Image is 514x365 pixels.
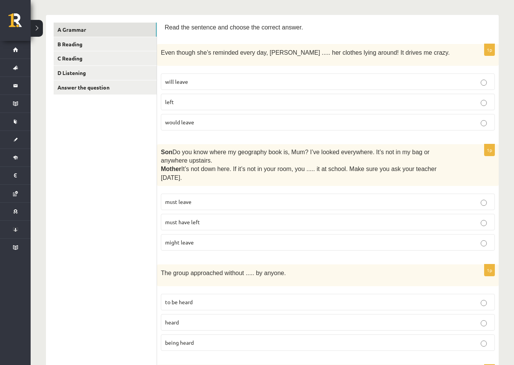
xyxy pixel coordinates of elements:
span: left [165,98,174,105]
span: would leave [165,119,194,125]
span: will leave [165,78,188,85]
span: to be heard [165,298,193,305]
input: to be heard [481,300,487,306]
span: must leave [165,198,192,205]
a: Answer the question [54,80,157,95]
a: B Reading [54,37,157,51]
input: will leave [481,80,487,86]
span: being heard [165,339,194,346]
a: Rīgas 1. Tālmācības vidusskola [8,13,31,33]
span: Even though she’s reminded every day, [PERSON_NAME] ..... her clothes lying around! It drives me ... [161,49,450,56]
span: It’s not down here. If it’s not in your room, you ..... it at school. Make sure you ask your teac... [161,166,437,181]
input: being heard [481,341,487,347]
span: heard [165,319,179,326]
span: Mother [161,166,181,172]
a: D Listening [54,66,157,80]
a: C Reading [54,51,157,65]
a: A Grammar [54,23,157,37]
input: heard [481,320,487,326]
input: must leave [481,200,487,206]
input: must have left [481,220,487,226]
input: would leave [481,120,487,126]
span: might leave [165,239,194,246]
span: The group approached without ..... by anyone. [161,270,286,276]
p: 1p [484,44,495,56]
p: 1p [484,144,495,156]
span: must have left [165,218,200,225]
input: left [481,100,487,106]
input: might leave [481,240,487,246]
span: Read the sentence and choose the correct answer. [165,24,303,31]
span: Son [161,149,172,155]
p: 1p [484,264,495,276]
span: Do you know where my geography book is, Mum? I’ve looked everywhere. It’s not in my bag or anywhe... [161,149,429,164]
